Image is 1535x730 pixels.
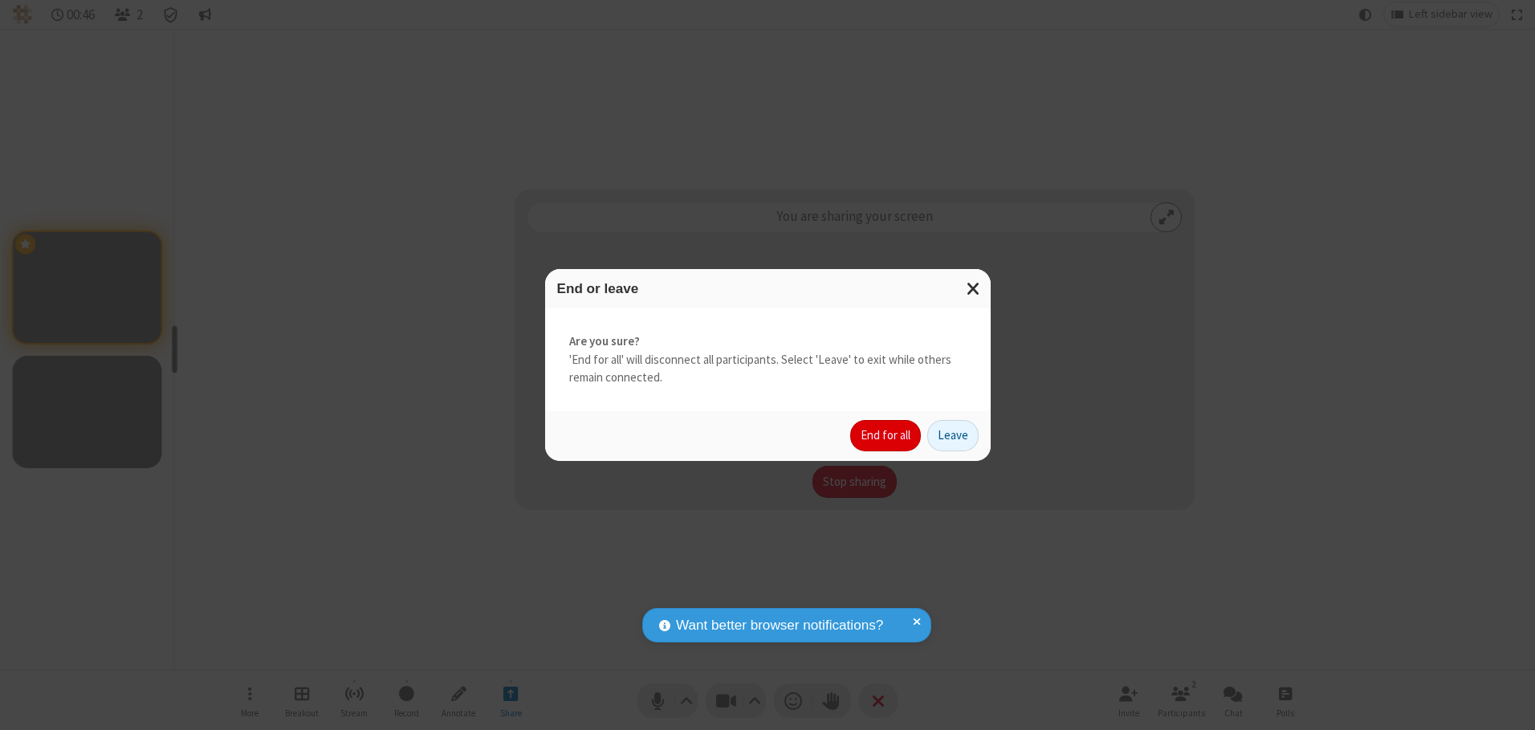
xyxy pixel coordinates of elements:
[957,269,991,308] button: Close modal
[569,332,967,351] strong: Are you sure?
[676,615,883,636] span: Want better browser notifications?
[557,281,979,296] h3: End or leave
[850,420,921,452] button: End for all
[927,420,979,452] button: Leave
[545,308,991,411] div: 'End for all' will disconnect all participants. Select 'Leave' to exit while others remain connec...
